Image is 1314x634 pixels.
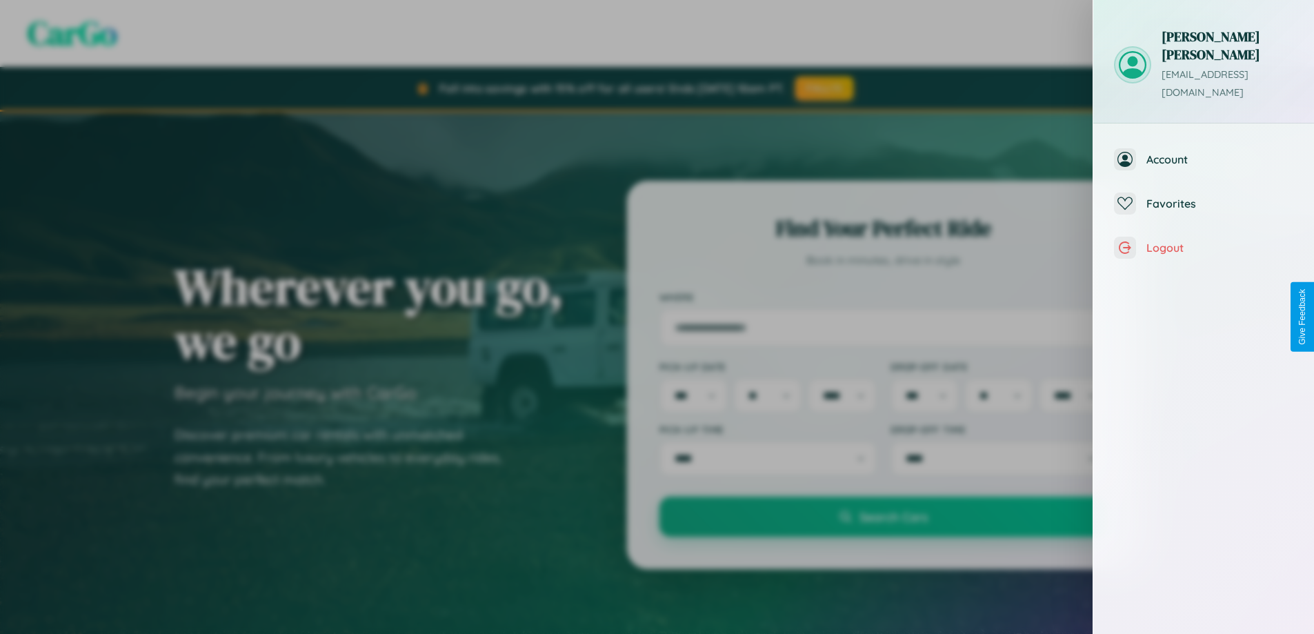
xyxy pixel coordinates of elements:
[1162,28,1293,63] h3: [PERSON_NAME] [PERSON_NAME]
[1093,137,1314,181] button: Account
[1093,181,1314,226] button: Favorites
[1146,241,1293,255] span: Logout
[1146,197,1293,210] span: Favorites
[1093,226,1314,270] button: Logout
[1146,152,1293,166] span: Account
[1297,289,1307,345] div: Give Feedback
[1162,66,1293,102] p: [EMAIL_ADDRESS][DOMAIN_NAME]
